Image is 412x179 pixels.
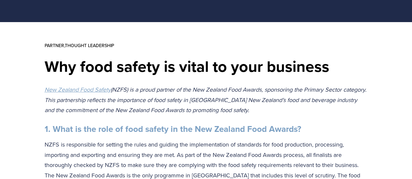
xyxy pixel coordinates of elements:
a: New Zealand Food Safety [45,85,111,94]
span: , [45,43,114,48]
h1: Why food safety is vital to your business [45,58,368,74]
strong: 1. What is the role of food safety in the New Zealand Food Awards? [45,123,301,135]
a: Partner [45,42,64,49]
a: Thought Leadership [65,42,114,49]
em: (NZFS) is a proud partner of the New Zealand Food Awards, sponsoring the Primary Sector category.... [45,85,368,114]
